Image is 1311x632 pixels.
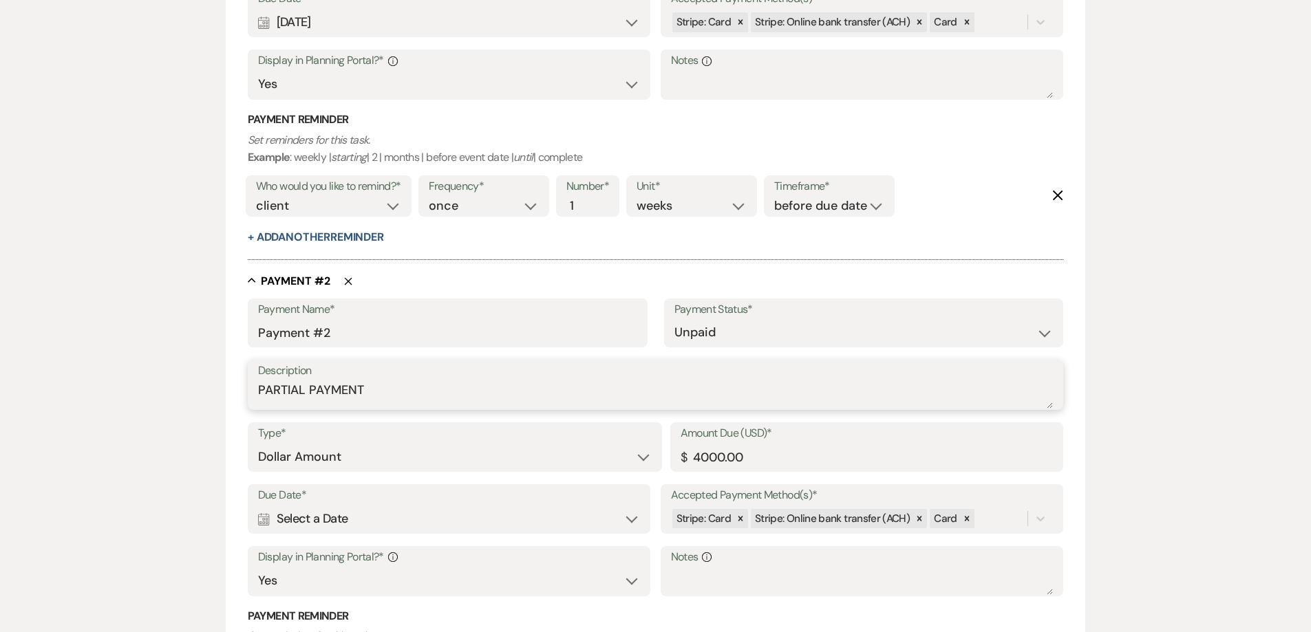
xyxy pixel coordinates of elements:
label: Notes [671,51,1054,71]
label: Display in Planning Portal?* [258,51,641,71]
label: Amount Due (USD)* [681,424,1054,444]
label: Unit* [637,177,747,197]
label: Timeframe* [774,177,884,197]
div: [DATE] [258,9,641,36]
p: : weekly | | 2 | months | before event date | | complete [248,131,1064,166]
label: Description [258,361,1054,381]
label: Frequency* [429,177,539,197]
b: Example [248,150,290,164]
h5: Payment # 2 [261,274,330,289]
label: Payment Name* [258,300,637,320]
i: Set reminders for this task. [248,133,370,147]
label: Number* [566,177,610,197]
textarea: PARTIAL PAYMENT [258,381,1054,408]
h3: Payment Reminder [248,112,1064,127]
label: Payment Status* [674,300,1054,320]
label: Due Date* [258,486,641,505]
span: Stripe: Online bank transfer (ACH) [755,15,910,29]
span: Stripe: Card [676,512,731,525]
label: Accepted Payment Method(s)* [671,486,1054,505]
i: until [513,150,533,164]
div: $ [681,448,687,467]
i: starting [331,150,367,164]
span: Card [934,512,957,525]
span: Stripe: Card [676,15,731,29]
h3: Payment Reminder [248,609,1064,624]
span: Card [934,15,957,29]
label: Display in Planning Portal?* [258,547,641,567]
button: Payment #2 [248,274,330,287]
div: Select a Date [258,505,641,532]
label: Type* [258,424,652,444]
button: + AddAnotherReminder [248,232,384,243]
label: Who would you like to remind?* [256,177,401,197]
span: Stripe: Online bank transfer (ACH) [755,512,910,525]
label: Notes [671,547,1054,567]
